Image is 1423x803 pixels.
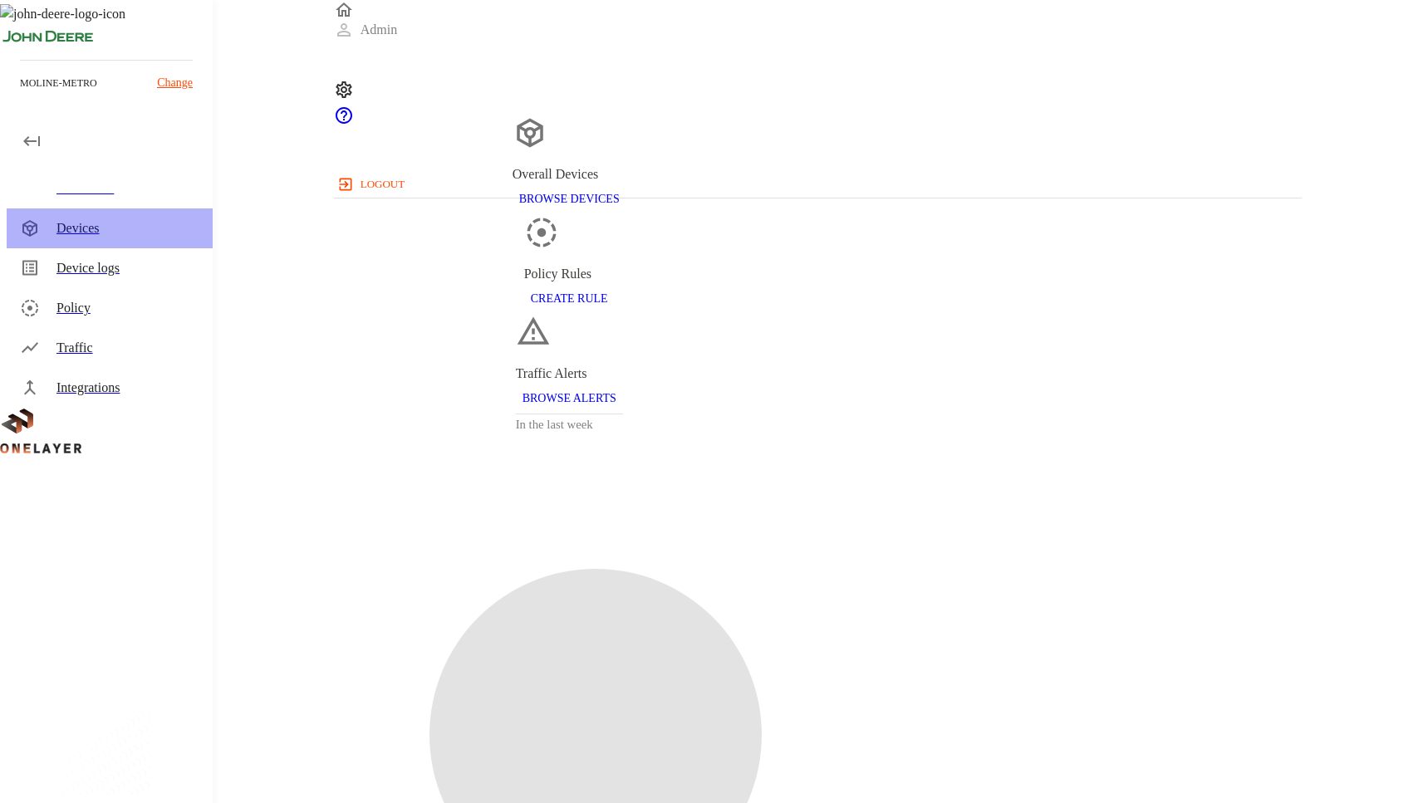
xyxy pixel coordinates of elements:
[516,390,623,404] a: BROWSE ALERTS
[516,414,623,436] h3: In the last week
[334,114,354,128] span: Support Portal
[334,171,411,198] button: logout
[334,171,1303,198] a: logout
[524,284,615,315] button: CREATE RULE
[524,264,615,284] div: Policy Rules
[513,191,626,205] a: BROWSE DEVICES
[524,291,615,305] a: CREATE RULE
[516,384,623,414] button: BROWSE ALERTS
[513,184,626,215] button: BROWSE DEVICES
[361,20,397,40] p: Admin
[334,114,354,128] a: onelayer-support
[516,364,623,384] div: Traffic Alerts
